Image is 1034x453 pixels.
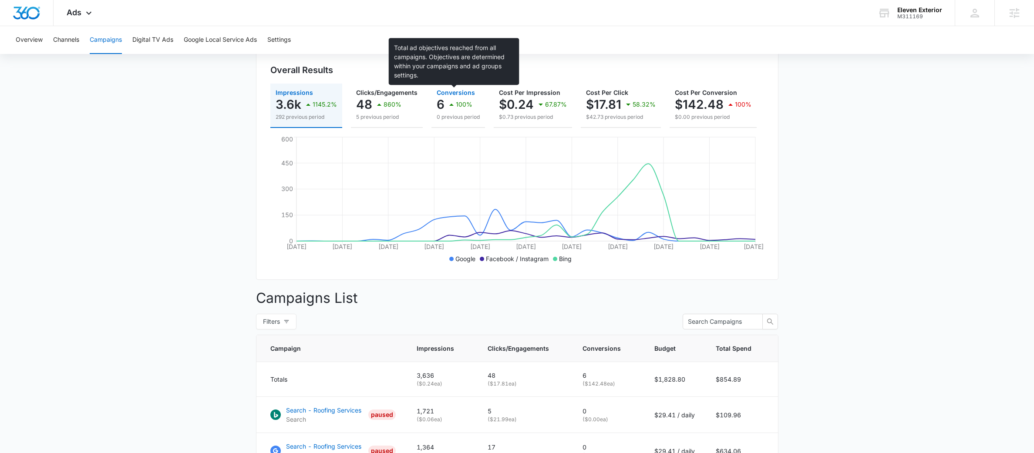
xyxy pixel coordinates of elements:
p: 5 previous period [356,113,418,121]
td: $109.96 [705,397,778,433]
button: Campaigns [90,26,122,54]
a: BingSearch - Roofing ServicesSearchPAUSED [270,406,396,424]
tspan: [DATE] [516,243,536,250]
p: Facebook / Instagram [486,254,549,263]
button: Settings [267,26,291,54]
div: Totals [270,375,396,384]
tspan: [DATE] [332,243,352,250]
tspan: [DATE] [424,243,444,250]
p: $29.41 / daily [654,410,695,419]
span: Campaign [270,344,383,353]
span: Conversions [437,89,475,96]
p: 6 [583,371,633,380]
tspan: 600 [281,135,293,143]
p: $0.24 [499,97,534,111]
p: Bing [559,254,572,263]
span: Cost Per Impression [499,89,560,96]
p: 6 [437,97,445,111]
span: Budget [654,344,682,353]
div: account id [897,13,942,20]
p: 0 previous period [437,113,480,121]
p: $1,828.80 [654,375,695,384]
button: Filters [256,314,296,329]
button: search [762,314,778,329]
div: account name [897,7,942,13]
p: 3,636 [417,371,467,380]
p: Search [286,415,361,424]
p: 58.32% [633,101,656,107]
span: Cost Per Click [586,89,628,96]
p: 0 [583,443,633,452]
div: Total ad objectives reached from all campaigns. Objectives are determined within your campaigns a... [389,38,519,85]
p: ( $0.06 ea) [417,416,467,423]
p: 67.87% [545,101,567,107]
p: $42.73 previous period [586,113,656,121]
span: Filters [263,317,280,326]
tspan: [DATE] [470,243,490,250]
span: Clicks/Engagements [356,89,418,96]
p: ( $21.99 ea) [488,416,562,423]
span: Cost Per Conversion [675,89,737,96]
p: 860% [384,101,401,107]
p: 100% [735,101,751,107]
tspan: [DATE] [699,243,719,250]
p: Search - Roofing Services [286,442,361,451]
p: 100% [456,101,472,107]
p: 1,364 [417,443,467,452]
tspan: [DATE] [562,243,582,250]
p: Google [455,254,475,263]
span: Clicks/Engagements [488,344,549,353]
p: ( $17.81 ea) [488,380,562,388]
p: ( $0.00 ea) [583,416,633,423]
p: 0 [583,406,633,416]
p: 3.6k [276,97,301,111]
button: Digital TV Ads [132,26,173,54]
span: Conversions [583,344,621,353]
p: $142.48 [675,97,724,111]
button: Google Local Service Ads [184,26,257,54]
p: $0.00 previous period [675,113,751,121]
button: Channels [53,26,79,54]
p: $0.73 previous period [499,113,567,121]
tspan: [DATE] [607,243,627,250]
p: 48 [488,371,562,380]
span: Ads [67,8,81,17]
img: Bing [270,409,281,420]
td: $854.89 [705,362,778,397]
p: ( $142.48 ea) [583,380,633,388]
tspan: [DATE] [286,243,306,250]
p: $17.81 [586,97,621,111]
tspan: 450 [281,159,293,167]
span: Total Spend [716,344,751,353]
span: Impressions [276,89,313,96]
p: ( $0.24 ea) [417,380,467,388]
p: 17 [488,443,562,452]
p: 1145.2% [313,101,337,107]
h3: Overall Results [270,64,333,77]
button: Overview [16,26,43,54]
tspan: 300 [281,185,293,192]
span: search [763,318,778,325]
tspan: 150 [281,211,293,218]
tspan: [DATE] [744,243,764,250]
p: 1,721 [417,406,467,416]
input: Search Campaigns [688,317,751,326]
p: 292 previous period [276,113,337,121]
p: Search - Roofing Services [286,406,361,415]
span: Impressions [417,344,454,353]
tspan: 0 [289,237,293,245]
p: Campaigns List [256,288,778,309]
tspan: [DATE] [378,243,398,250]
p: 48 [356,97,372,111]
div: PAUSED [368,409,396,420]
p: 5 [488,406,562,416]
tspan: [DATE] [653,243,674,250]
